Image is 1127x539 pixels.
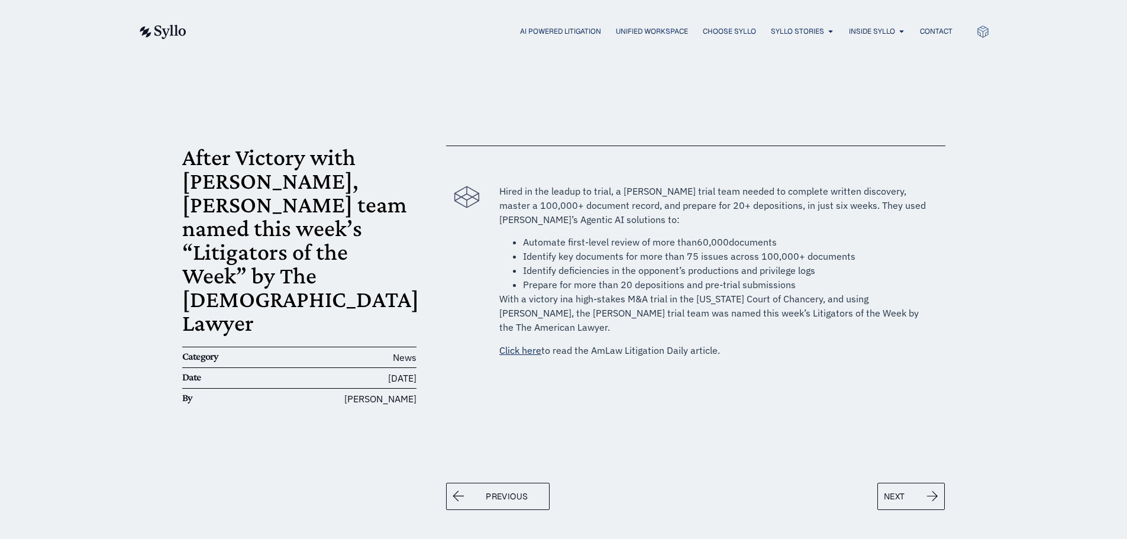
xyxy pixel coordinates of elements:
span: Previous [486,489,528,504]
span: News [393,351,416,363]
h6: By [182,392,260,405]
p: to read the AmLaw Litigation Daily article. [499,343,933,357]
span: Prepare for more than 20 depositions and pre-trial submissions [523,279,796,291]
div: Menu Toggle [210,26,952,37]
a: Next [877,483,945,510]
a: Choose Syllo [703,26,756,37]
nav: Menu [210,26,952,37]
h1: After Victory with [PERSON_NAME], [PERSON_NAME] team named this week’s “Litigators of the Week” b... [182,146,417,335]
img: syllo [138,25,186,39]
span: 6 [697,236,703,248]
span: [PERSON_NAME] [344,392,416,406]
a: Unified Workspace [616,26,688,37]
span: a high-stakes M&A trial in the [US_STATE] Court of Chancery, and using [PERSON_NAME], the [PERSON... [499,293,919,333]
span: Hired in the leadup to trial, a [PERSON_NAME] trial team needed to complete written discovery, ma... [499,185,906,211]
a: Inside Syllo [849,26,895,37]
span: documents [729,236,777,248]
span: Identify deficiencies in the opponent’s productions and privilege logs [523,264,815,276]
h6: Date [182,371,260,384]
span: Automate first-level review of more than [523,236,697,248]
a: Contact [920,26,952,37]
h6: Category [182,350,260,363]
span: 0,000 [703,236,729,248]
a: AI Powered Litigation [520,26,601,37]
div: Post Navigation [446,483,945,510]
span: Identify key documents for more than 75 issues across 100,000+ documents [523,250,855,262]
time: [DATE] [388,372,416,384]
a: Previous [446,483,550,510]
a: Click here [499,344,541,356]
p: With a victory in [499,292,933,334]
span: Next [884,489,905,504]
a: Syllo Stories [771,26,824,37]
